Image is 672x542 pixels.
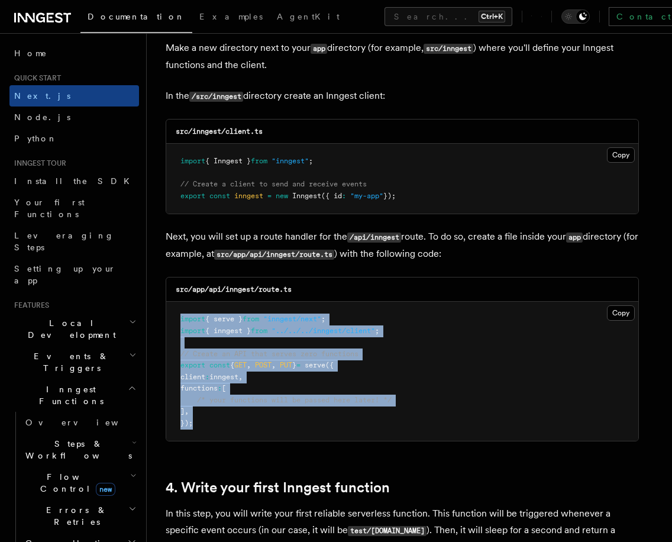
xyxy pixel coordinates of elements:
[311,44,327,54] code: app
[325,361,334,369] span: ({
[14,198,85,219] span: Your first Functions
[25,418,147,427] span: Overview
[234,192,263,200] span: inngest
[14,231,114,252] span: Leveraging Steps
[14,264,116,285] span: Setting up your app
[342,192,346,200] span: :
[272,157,309,165] span: "inngest"
[9,379,139,412] button: Inngest Functions
[9,350,129,374] span: Events & Triggers
[230,361,234,369] span: {
[205,157,251,165] span: { Inngest }
[80,4,192,33] a: Documentation
[9,85,139,107] a: Next.js
[276,192,288,200] span: new
[9,107,139,128] a: Node.js
[205,315,243,323] span: { serve }
[270,4,347,32] a: AgentKit
[180,180,367,188] span: // Create a client to send and receive events
[9,225,139,258] a: Leveraging Steps
[214,250,334,260] code: src/app/api/inngest/route.ts
[14,112,70,122] span: Node.js
[14,176,137,186] span: Install the SDK
[607,305,635,321] button: Copy
[222,384,226,392] span: [
[267,192,272,200] span: =
[205,327,251,335] span: { inngest }
[180,315,205,323] span: import
[272,327,375,335] span: "../../../inngest/client"
[9,170,139,192] a: Install the SDK
[96,483,115,496] span: new
[9,43,139,64] a: Home
[180,157,205,165] span: import
[305,361,325,369] span: serve
[205,373,209,381] span: :
[348,526,427,536] code: test/[DOMAIN_NAME]
[607,147,635,163] button: Copy
[21,412,139,433] a: Overview
[9,128,139,149] a: Python
[9,258,139,291] a: Setting up your app
[21,504,128,528] span: Errors & Retries
[321,315,325,323] span: ;
[180,327,205,335] span: import
[209,361,230,369] span: const
[197,396,392,404] span: /* your functions will be passed here later! */
[192,4,270,32] a: Examples
[88,12,185,21] span: Documentation
[9,73,61,83] span: Quick start
[189,92,243,102] code: /src/inngest
[280,361,292,369] span: PUT
[251,327,267,335] span: from
[321,192,342,200] span: ({ id
[180,192,205,200] span: export
[166,228,639,263] p: Next, you will set up a route handler for the route. To do so, create a file inside your director...
[180,419,193,427] span: });
[479,11,505,22] kbd: Ctrl+K
[9,159,66,168] span: Inngest tour
[21,471,130,495] span: Flow Control
[385,7,512,26] button: Search...Ctrl+K
[185,407,189,415] span: ,
[263,315,321,323] span: "inngest/next"
[9,301,49,310] span: Features
[9,346,139,379] button: Events & Triggers
[277,12,340,21] span: AgentKit
[243,315,259,323] span: from
[255,361,272,369] span: POST
[566,233,583,243] code: app
[238,373,243,381] span: ,
[176,285,292,293] code: src/app/api/inngest/route.ts
[21,433,139,466] button: Steps & Workflows
[180,407,185,415] span: ]
[9,192,139,225] a: Your first Functions
[350,192,383,200] span: "my-app"
[180,350,358,358] span: // Create an API that serves zero functions
[21,499,139,533] button: Errors & Retries
[180,384,218,392] span: functions
[166,88,639,105] p: In the directory create an Inngest client:
[251,157,267,165] span: from
[176,127,263,135] code: src/inngest/client.ts
[21,466,139,499] button: Flow Controlnew
[14,91,70,101] span: Next.js
[272,361,276,369] span: ,
[9,383,128,407] span: Inngest Functions
[14,47,47,59] span: Home
[309,157,313,165] span: ;
[166,40,639,73] p: Make a new directory next to your directory (for example, ) where you'll define your Inngest func...
[375,327,379,335] span: ;
[296,361,301,369] span: =
[218,384,222,392] span: :
[234,361,247,369] span: GET
[383,192,396,200] span: });
[180,361,205,369] span: export
[347,233,401,243] code: /api/inngest
[14,134,57,143] span: Python
[247,361,251,369] span: ,
[180,373,205,381] span: client
[209,373,238,381] span: inngest
[166,479,390,496] a: 4. Write your first Inngest function
[21,438,132,462] span: Steps & Workflows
